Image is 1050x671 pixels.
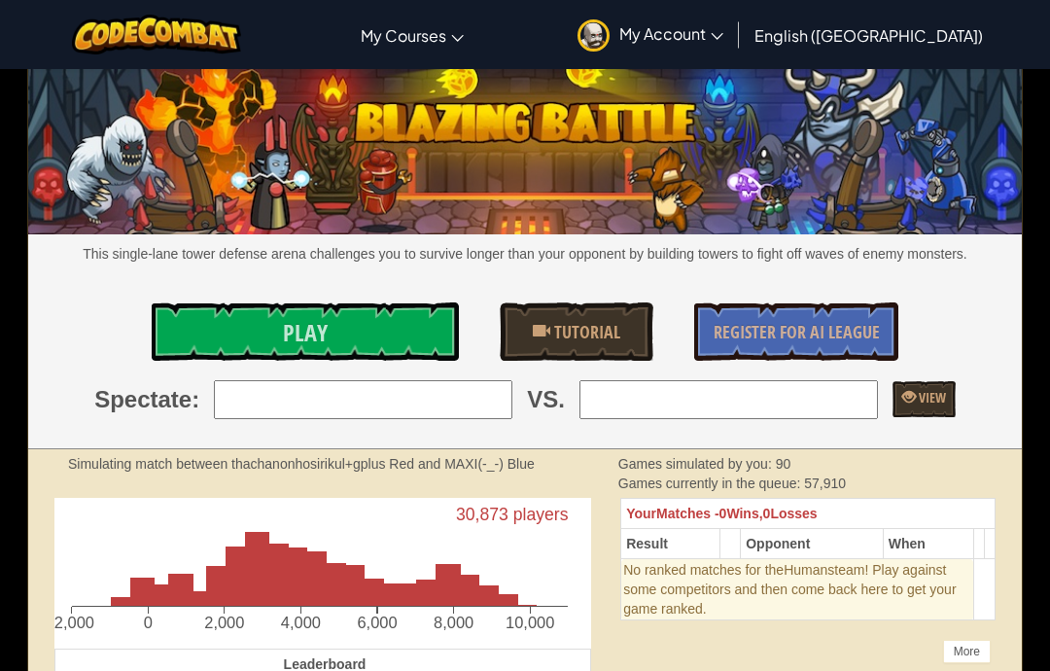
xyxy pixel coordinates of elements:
span: Play [283,317,328,348]
a: Tutorial [500,302,653,361]
span: 57,910 [804,476,846,491]
th: 0 0 [621,499,996,529]
span: : [192,383,199,416]
text: 30,873 players [456,506,569,525]
a: My Account [568,4,733,65]
span: Your [626,506,656,521]
span: VS. [527,383,565,416]
text: 0 [144,614,153,631]
span: Matches - [656,506,719,521]
span: Games simulated by you: [618,456,776,472]
span: My Courses [361,25,446,46]
span: English ([GEOGRAPHIC_DATA]) [754,25,983,46]
a: English ([GEOGRAPHIC_DATA]) [745,9,993,61]
span: Register for AI League [714,320,880,344]
a: My Courses [351,9,473,61]
th: When [883,529,973,559]
div: More [943,640,991,663]
span: View [916,388,946,406]
span: Wins, [726,506,762,521]
p: This single-lane tower defense arena challenges you to survive longer than your opponent by build... [28,244,1022,264]
text: 4,000 [281,614,321,631]
img: avatar [577,19,610,52]
text: 6,000 [358,614,398,631]
strong: Simulating match between thachanonhosirikul+gplus Red and MAXI(-_-) Blue [68,456,535,472]
img: Blazing Battle [28,61,1022,234]
img: CodeCombat logo [72,15,242,54]
text: 8,000 [434,614,473,631]
span: My Account [619,23,723,44]
text: 10,000 [506,614,554,631]
span: No ranked matches for the [623,562,784,578]
span: 90 [776,456,791,472]
span: Losses [770,506,817,521]
span: Spectate [94,383,192,416]
span: team! Play against some competitors and then come back here to get your game ranked. [623,562,956,617]
text: 2,000 [204,614,244,631]
text: -2,000 [49,614,94,631]
th: Opponent [741,529,883,559]
a: Register for AI League [694,302,898,361]
td: Humans [621,559,974,620]
span: Tutorial [550,320,620,344]
th: Result [621,529,720,559]
span: Games currently in the queue: [618,476,804,491]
